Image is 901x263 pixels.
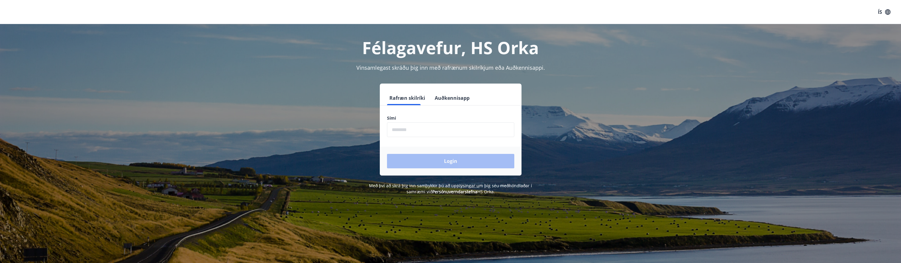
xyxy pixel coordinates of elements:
[242,36,660,59] h1: Félagavefur, HS Orka
[387,91,428,105] button: Rafræn skilríki
[432,91,472,105] button: Auðkennisapp
[432,189,477,194] a: Persónuverndarstefna
[387,115,514,121] label: Sími
[369,183,532,194] span: Með því að skrá þig inn samþykkir þú að upplýsingar um þig séu meðhöndlaðar í samræmi við HS Orka.
[875,7,894,17] button: ÍS
[356,64,545,71] span: Vinsamlegast skráðu þig inn með rafrænum skilríkjum eða Auðkennisappi.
